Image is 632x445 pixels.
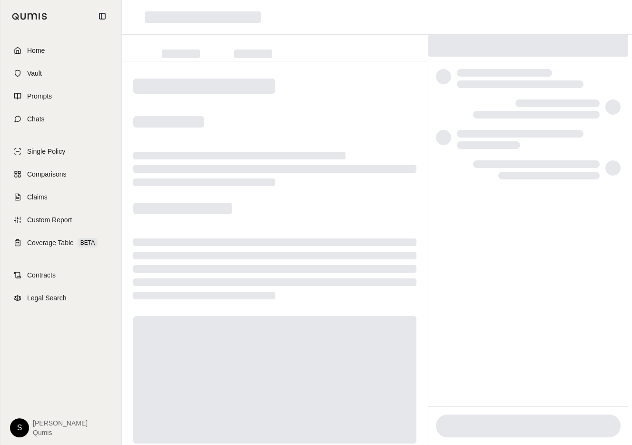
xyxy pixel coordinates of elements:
a: Claims [6,187,116,208]
a: Custom Report [6,209,116,230]
button: Collapse sidebar [95,9,110,24]
span: Prompts [27,91,52,101]
span: Single Policy [27,147,65,156]
a: Legal Search [6,287,116,308]
a: Prompts [6,86,116,107]
span: Legal Search [27,293,67,303]
span: Coverage Table [27,238,74,247]
a: Single Policy [6,141,116,162]
a: Coverage TableBETA [6,232,116,253]
span: Claims [27,192,48,202]
a: Comparisons [6,164,116,185]
span: Custom Report [27,215,72,225]
span: Contracts [27,270,56,280]
span: Chats [27,114,45,124]
span: [PERSON_NAME] [33,418,88,428]
span: Vault [27,69,42,78]
a: Home [6,40,116,61]
span: Qumis [33,428,88,437]
a: Chats [6,109,116,129]
span: Home [27,46,45,55]
a: Vault [6,63,116,84]
a: Contracts [6,265,116,286]
div: S [10,418,29,437]
span: BETA [78,238,98,247]
span: Comparisons [27,169,66,179]
img: Qumis Logo [12,13,48,20]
